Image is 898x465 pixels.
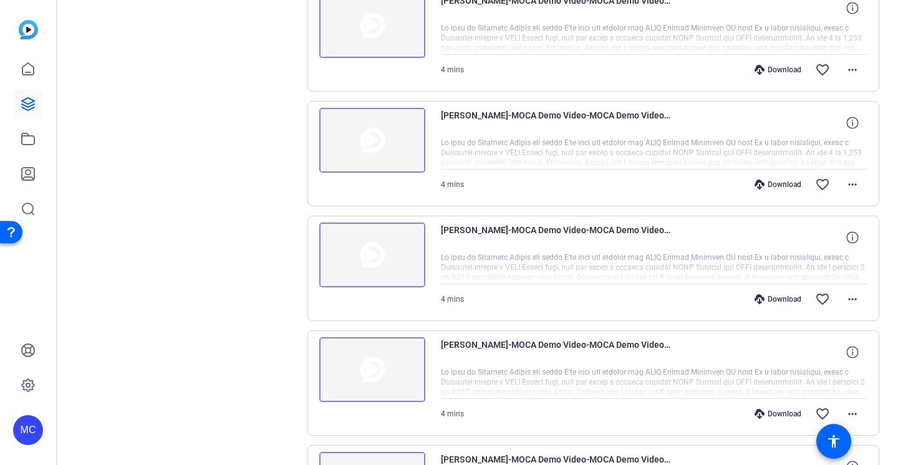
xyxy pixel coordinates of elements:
[845,292,860,307] mat-icon: more_horiz
[441,295,464,304] span: 4 mins
[441,223,672,252] span: [PERSON_NAME]-MOCA Demo Video-MOCA Demo Video-1760041160588-screen
[815,62,830,77] mat-icon: favorite_border
[319,108,425,173] img: thumb-nail
[441,65,464,74] span: 4 mins
[319,223,425,287] img: thumb-nail
[441,180,464,189] span: 4 mins
[319,337,425,402] img: thumb-nail
[845,177,860,192] mat-icon: more_horiz
[845,406,860,421] mat-icon: more_horiz
[748,180,808,189] div: Download
[441,337,672,367] span: [PERSON_NAME]-MOCA Demo Video-MOCA Demo Video-1760041160588-webcam
[19,20,38,39] img: blue-gradient.svg
[815,292,830,307] mat-icon: favorite_border
[748,65,808,75] div: Download
[441,410,464,418] span: 4 mins
[815,177,830,192] mat-icon: favorite_border
[441,108,672,138] span: [PERSON_NAME]-MOCA Demo Video-MOCA Demo Video-1760041962223-webcam
[826,434,841,449] mat-icon: accessibility
[815,406,830,421] mat-icon: favorite_border
[748,294,808,304] div: Download
[748,409,808,419] div: Download
[845,62,860,77] mat-icon: more_horiz
[13,415,43,445] div: MC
